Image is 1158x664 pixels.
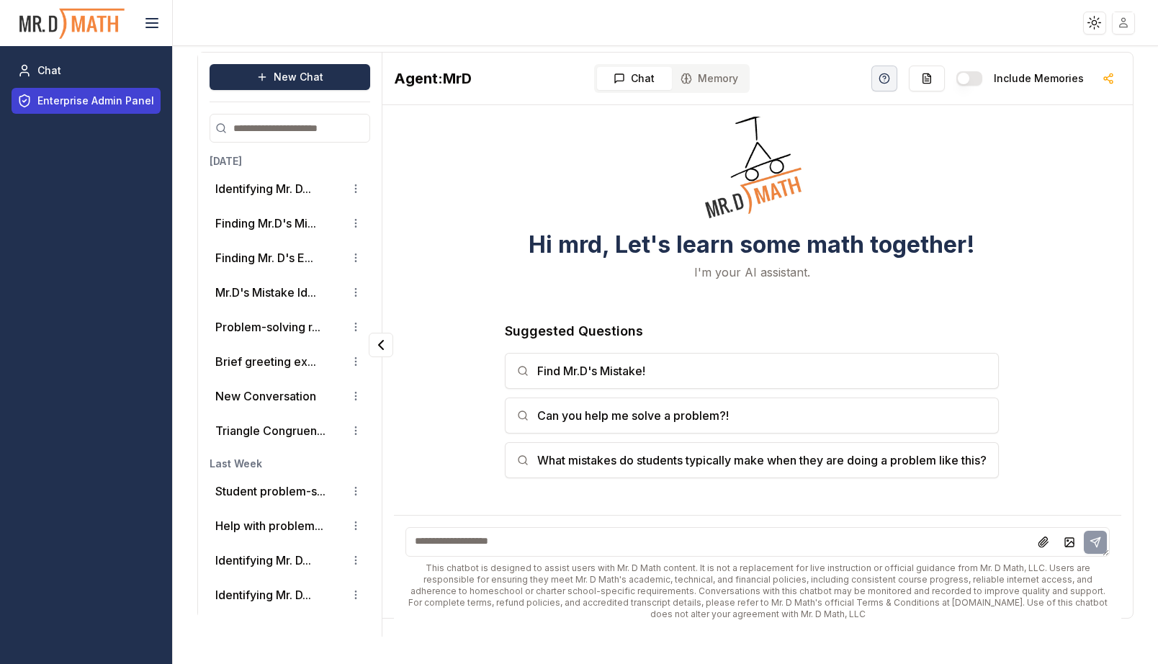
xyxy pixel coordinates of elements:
button: Identifying Mr. D... [215,586,311,604]
img: PromptOwl [18,4,126,42]
button: Collapse panel [369,333,393,357]
a: Chat [12,58,161,84]
button: Conversation options [347,483,364,500]
span: Chat [631,71,655,86]
button: Conversation options [347,387,364,405]
img: Welcome Owl [694,78,809,220]
h3: Hi mrd, Let's learn some math together! [529,232,975,258]
span: Memory [698,71,738,86]
h3: [DATE] [210,154,370,169]
button: Re-Fill Questions [909,66,945,91]
button: Triangle Congruen... [215,422,326,439]
p: New Conversation [215,387,316,405]
button: Conversation options [347,353,364,370]
button: Conversation options [347,586,364,604]
button: Identifying Mr. D... [215,552,311,569]
button: New Chat [210,64,370,90]
button: Can you help me solve a problem?! [505,398,999,434]
button: Identifying Mr. D... [215,180,311,197]
span: Chat [37,63,61,78]
button: Finding Mr.D's Mi... [215,215,316,232]
button: Conversation options [347,180,364,197]
div: This chatbot is designed to assist users with Mr. D Math content. It is not a replacement for liv... [405,562,1110,620]
h3: Suggested Questions [505,321,999,341]
h2: MrD [394,68,472,89]
button: Conversation options [347,215,364,232]
button: Mr.D's Mistake Id... [215,284,316,301]
button: Student problem-s... [215,483,326,500]
button: Problem-solving r... [215,318,320,336]
button: Include memories in the messages below [956,71,982,86]
button: Conversation options [347,517,364,534]
button: Finding Mr. D's E... [215,249,313,266]
span: Enterprise Admin Panel [37,94,154,108]
button: What mistakes do students typically make when they are doing a problem like this? [505,442,999,478]
img: placeholder-user.jpg [1113,12,1134,33]
p: I'm your AI assistant. [694,264,810,281]
button: Brief greeting ex... [215,353,316,370]
button: Help Videos [871,66,897,91]
button: Conversation options [347,422,364,439]
button: Help with problem... [215,517,323,534]
button: Conversation options [347,552,364,569]
label: Include memories in the messages below [994,73,1084,84]
button: Conversation options [347,249,364,266]
button: Find Mr.D's Mistake! [505,353,999,389]
h3: Last Week [210,457,370,471]
button: Conversation options [347,318,364,336]
a: Enterprise Admin Panel [12,88,161,114]
button: Conversation options [347,284,364,301]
